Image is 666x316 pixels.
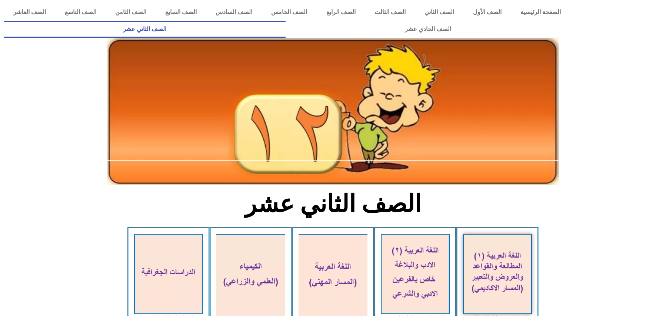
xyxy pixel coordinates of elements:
[156,4,206,21] a: الصف السابع
[464,4,511,21] a: الصف الأول
[365,4,415,21] a: الصف الثالث
[4,21,286,38] a: الصف الثاني عشر
[4,4,55,21] a: الصف العاشر
[55,4,106,21] a: الصف التاسع
[211,189,456,218] h2: الصف الثاني عشر
[415,4,463,21] a: الصف الثاني
[317,4,365,21] a: الصف الرابع
[262,4,317,21] a: الصف الخامس
[106,4,156,21] a: الصف الثامن
[286,21,570,38] a: الصف الحادي عشر
[206,4,262,21] a: الصف السادس
[511,4,570,21] a: الصفحة الرئيسية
